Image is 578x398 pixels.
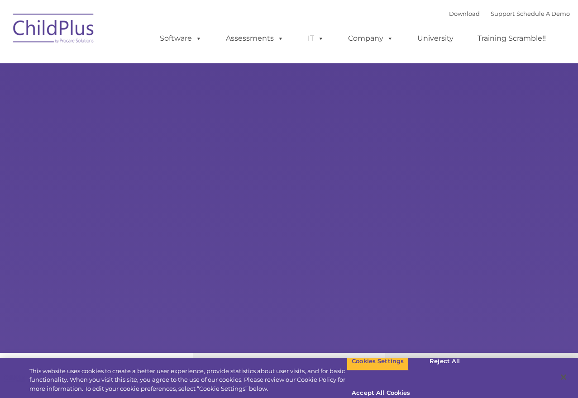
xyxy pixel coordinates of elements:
a: Support [491,10,515,17]
div: This website uses cookies to create a better user experience, provide statistics about user visit... [29,367,347,393]
button: Cookies Settings [347,352,409,371]
a: University [408,29,463,47]
img: ChildPlus by Procare Solutions [9,7,99,52]
a: IT [299,29,333,47]
a: Download [449,10,480,17]
font: | [449,10,570,17]
button: Reject All [416,352,473,371]
a: Assessments [217,29,293,47]
button: Close [554,367,573,387]
a: Training Scramble!! [468,29,555,47]
a: Company [339,29,402,47]
a: Software [151,29,211,47]
a: Schedule A Demo [516,10,570,17]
